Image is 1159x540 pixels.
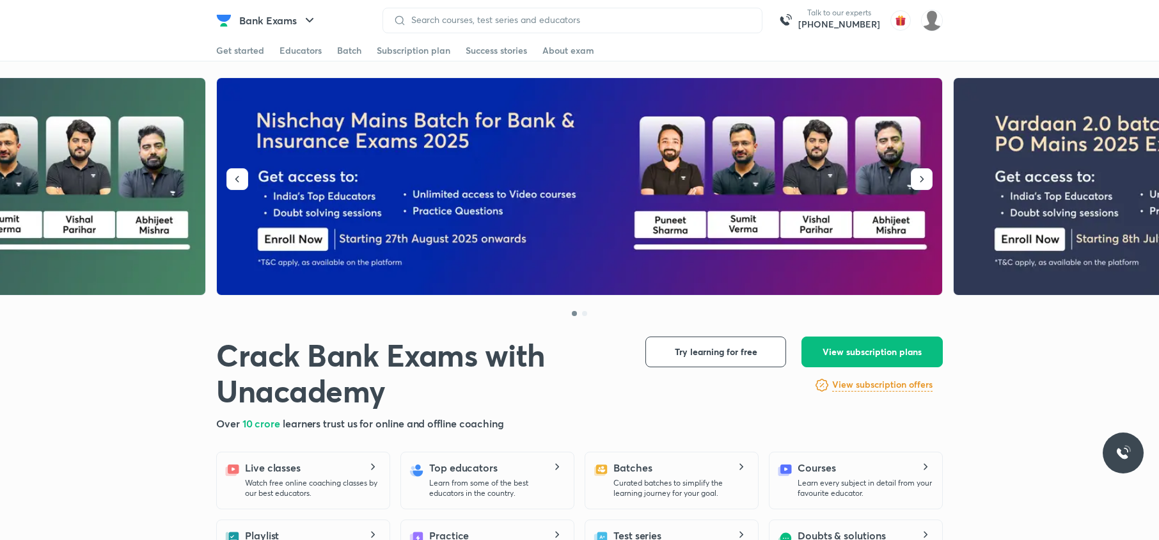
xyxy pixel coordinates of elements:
a: Batch [337,40,361,61]
p: Talk to our experts [798,8,880,18]
img: Company Logo [216,13,232,28]
div: Subscription plan [377,44,450,57]
a: Subscription plan [377,40,450,61]
a: [PHONE_NUMBER] [798,18,880,31]
span: Over [216,417,242,430]
p: Learn from some of the best educators in the country. [429,478,564,498]
div: Batch [337,44,361,57]
a: Educators [280,40,322,61]
a: About exam [542,40,594,61]
h5: Live classes [245,460,301,475]
img: call-us [773,8,798,33]
a: Success stories [466,40,527,61]
span: learners trust us for online and offline coaching [283,417,504,430]
h6: View subscription offers [832,378,933,392]
button: Try learning for free [645,337,786,367]
button: Bank Exams [232,8,325,33]
h5: Top educators [429,460,498,475]
h1: Crack Bank Exams with Unacademy [216,337,625,408]
div: Success stories [466,44,527,57]
span: View subscription plans [823,345,922,358]
span: Try learning for free [675,345,757,358]
button: View subscription plans [801,337,943,367]
p: Curated batches to simplify the learning journey for your goal. [613,478,748,498]
h5: Batches [613,460,652,475]
a: Get started [216,40,264,61]
p: Learn every subject in detail from your favourite educator. [798,478,932,498]
img: avatar [890,10,911,31]
p: Watch free online coaching classes by our best educators. [245,478,379,498]
img: ttu [1116,445,1131,461]
h5: Courses [798,460,835,475]
div: About exam [542,44,594,57]
div: Get started [216,44,264,57]
span: 10 crore [242,417,283,430]
div: Educators [280,44,322,57]
input: Search courses, test series and educators [406,15,752,25]
img: rohit [921,10,943,31]
a: View subscription offers [832,377,933,393]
